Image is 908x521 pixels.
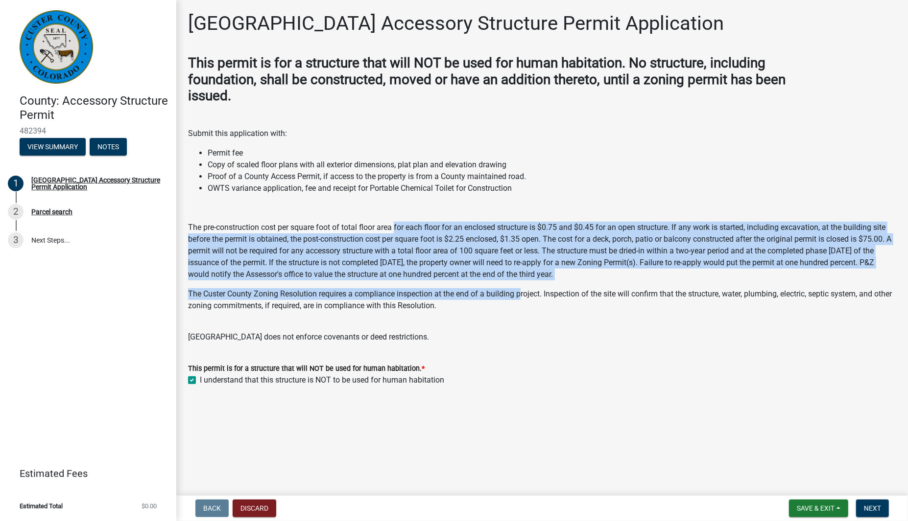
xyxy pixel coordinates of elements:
[20,10,93,84] img: Custer County, Colorado
[8,204,24,220] div: 2
[789,499,848,517] button: Save & Exit
[188,288,896,312] p: The Custer County Zoning Resolution requires a compliance inspection at the end of a building pro...
[8,176,24,191] div: 1
[188,365,425,372] label: This permit is for a structure that will NOT be used for human habitation.
[8,464,161,483] a: Estimated Fees
[200,374,444,386] label: I understand that this structure is NOT to be used for human habitation
[208,147,896,159] li: Permit fee
[856,499,889,517] button: Next
[20,143,86,151] wm-modal-confirm: Summary
[233,499,276,517] button: Discard
[864,504,881,512] span: Next
[188,71,786,88] strong: foundation, shall be constructed, moved or have an addition thereto, until a zoning permit has been
[188,128,896,139] p: Submit this application with:
[31,208,72,215] div: Parcel search
[195,499,229,517] button: Back
[20,138,86,156] button: View Summary
[208,182,896,194] li: OWTS variance application, fee and receipt for Portable Chemical Toilet for Construction
[90,138,127,156] button: Notes
[90,143,127,151] wm-modal-confirm: Notes
[8,232,24,248] div: 3
[20,503,63,509] span: Estimated Total
[188,55,765,71] strong: This permit is for a structure that will NOT be used for human habitation. No structure, including
[142,503,157,509] span: $0.00
[203,504,221,512] span: Back
[208,171,896,182] li: Proof of a County Access Permit, if access to the property is from a County maintained road.
[31,177,161,190] div: [GEOGRAPHIC_DATA] Accessory Structure Permit Application
[188,222,896,280] p: The pre-construction cost per square foot of total floor area for each floor for an enclosed stru...
[20,126,157,136] span: 482394
[20,94,168,122] h4: County: Accessory Structure Permit
[208,159,896,171] li: Copy of scaled floor plans with all exterior dimensions, plat plan and elevation drawing
[188,88,231,104] strong: issued.
[188,12,724,35] h1: [GEOGRAPHIC_DATA] Accessory Structure Permit Application
[797,504,835,512] span: Save & Exit
[188,319,896,343] p: [GEOGRAPHIC_DATA] does not enforce covenants or deed restrictions.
